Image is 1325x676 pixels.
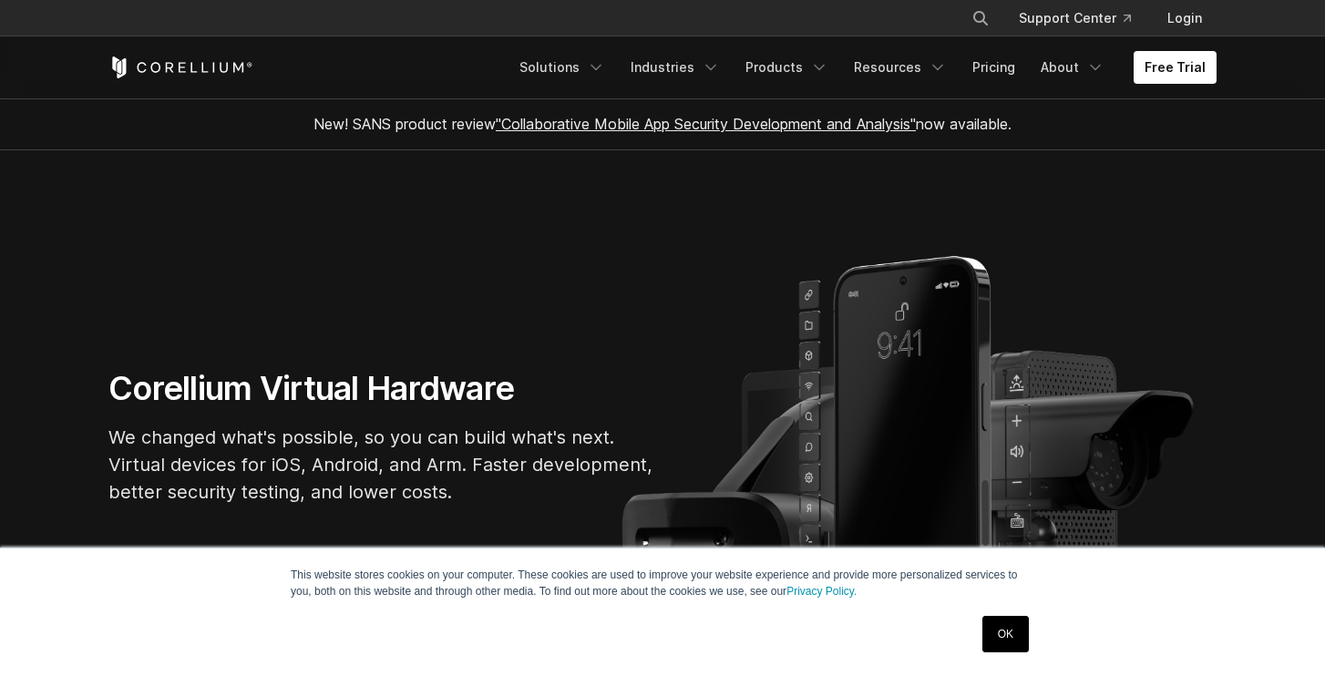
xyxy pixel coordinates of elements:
div: Navigation Menu [508,51,1217,84]
div: Navigation Menu [950,2,1217,35]
a: "Collaborative Mobile App Security Development and Analysis" [496,115,916,133]
a: About [1030,51,1115,84]
a: Privacy Policy. [786,585,857,598]
a: Solutions [508,51,616,84]
a: Pricing [961,51,1026,84]
a: Support Center [1004,2,1145,35]
a: Login [1153,2,1217,35]
a: Products [734,51,839,84]
a: Free Trial [1134,51,1217,84]
h1: Corellium Virtual Hardware [108,368,655,409]
p: We changed what's possible, so you can build what's next. Virtual devices for iOS, Android, and A... [108,424,655,506]
button: Search [964,2,997,35]
a: Industries [620,51,731,84]
span: New! SANS product review now available. [313,115,1012,133]
a: Corellium Home [108,56,253,78]
p: This website stores cookies on your computer. These cookies are used to improve your website expe... [291,567,1034,599]
a: OK [982,616,1029,652]
a: Resources [843,51,958,84]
